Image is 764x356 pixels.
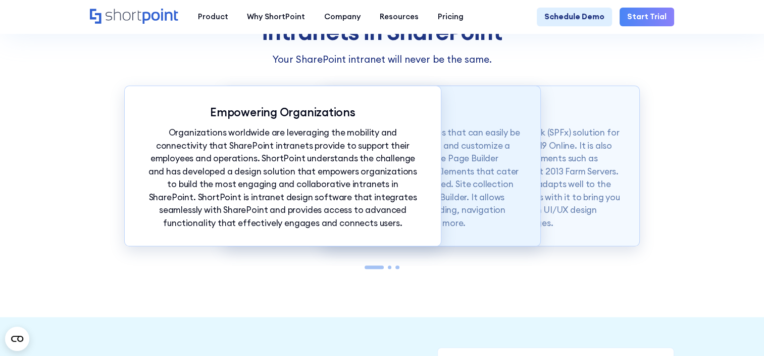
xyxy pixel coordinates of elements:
[438,11,464,23] div: Pricing
[380,11,419,23] div: Resources
[324,11,361,23] div: Company
[247,11,305,23] div: Why ShortPoint
[583,239,764,356] iframe: Chat Widget
[124,52,640,66] h3: Your SharePoint intranet will never be the same.
[5,327,29,351] button: Open CMP widget
[144,105,422,119] p: Empowering Organizations
[370,8,428,27] a: Resources
[537,8,612,27] a: Schedule Demo
[144,126,422,230] p: Organizations worldwide are leveraging the mobility and connectivity that SharePoint intranets pr...
[428,8,473,27] a: Pricing
[197,11,228,23] div: Product
[620,8,674,27] a: Start Trial
[90,9,179,25] a: Home
[237,8,315,27] a: Why ShortPoint
[315,8,370,27] a: Company
[188,8,238,27] a: Product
